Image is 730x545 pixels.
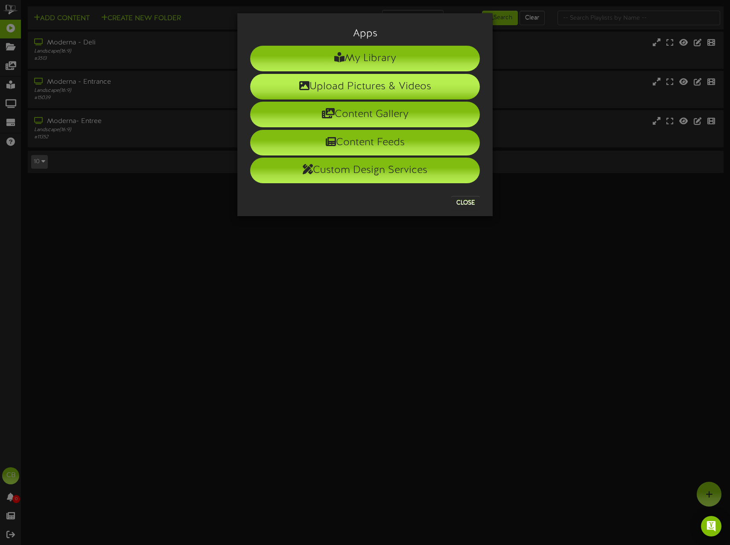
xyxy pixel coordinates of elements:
h3: Apps [250,28,480,39]
li: Content Feeds [250,130,480,155]
li: My Library [250,46,480,71]
li: Custom Design Services [250,158,480,183]
li: Content Gallery [250,102,480,127]
li: Upload Pictures & Videos [250,74,480,100]
div: Open Intercom Messenger [701,516,721,536]
button: Close [451,196,480,210]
